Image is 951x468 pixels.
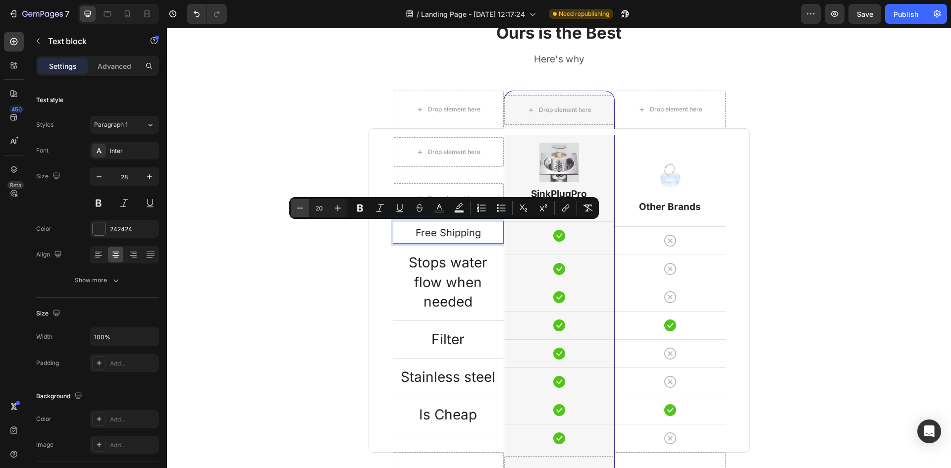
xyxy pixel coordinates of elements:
[49,61,77,71] p: Settings
[90,116,159,134] button: Paragraph 1
[483,128,523,167] img: gempages_586290758307283651-8629886e-6a61-4fcb-8349-5417df3712c9.jpg
[226,193,337,216] div: Rich Text Editor. Editing area: main
[36,271,159,289] button: Show more
[36,415,52,423] div: Color
[227,377,336,397] p: Is Cheap
[187,4,227,24] div: Undo/Redo
[36,332,53,341] div: Width
[65,8,69,20] p: 7
[226,301,337,322] div: Rich Text Editor. Editing area: main
[36,359,59,367] div: Padding
[90,328,158,346] input: Auto
[227,225,336,284] p: Stops water flow when needed
[372,439,424,447] div: Drop element here
[227,302,336,321] p: Filter
[36,440,53,449] div: Image
[75,275,121,285] div: Show more
[7,181,24,189] div: Beta
[110,415,157,424] div: Add...
[261,120,314,128] div: Drop element here
[110,225,157,234] div: 242424
[338,160,446,173] p: SinkPlugPro
[261,439,314,447] div: Drop element here
[36,170,62,183] div: Size
[483,439,535,447] div: Drop element here
[36,146,49,155] div: Font
[917,419,941,443] div: Open Intercom Messenger
[104,26,681,38] p: Here's why
[48,35,132,47] p: Text block
[372,78,424,86] div: Drop element here
[167,28,951,468] iframe: Design area
[337,159,447,174] h2: Rich Text Editor. Editing area: main
[110,147,157,156] div: Inter
[9,105,24,113] div: 450
[857,10,873,18] span: Save
[4,4,74,24] button: 7
[36,224,52,233] div: Color
[421,9,525,19] span: Landing Page - [DATE] 12:17:24
[559,9,609,18] span: Need republishing
[110,441,157,450] div: Add...
[36,390,84,403] div: Background
[894,9,918,19] div: Publish
[261,166,314,174] div: Drop element here
[249,199,314,211] span: Free Shipping
[36,307,62,320] div: Size
[98,61,131,71] p: Advanced
[110,359,157,368] div: Add...
[36,120,53,129] div: Styles
[417,9,419,19] span: /
[289,197,599,219] div: Editor contextual toolbar
[227,340,336,359] p: Stainless steel
[848,4,881,24] button: Save
[372,115,412,155] img: gempages_586290758307283651-a9f14f2e-8f9d-49fe-94c3-9b2521c82f01.png
[885,4,927,24] button: Publish
[449,173,558,186] p: Other Brands
[94,120,128,129] span: Paragraph 1
[36,248,64,261] div: Align
[36,96,63,104] div: Text style
[483,78,535,86] div: Drop element here
[261,78,314,86] div: Drop element here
